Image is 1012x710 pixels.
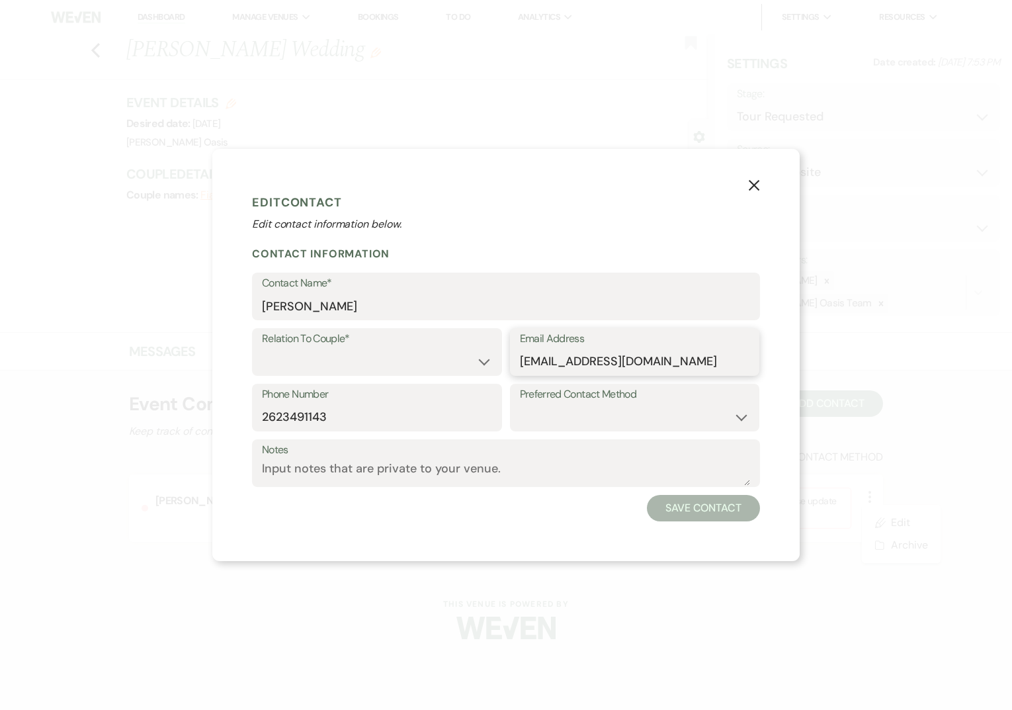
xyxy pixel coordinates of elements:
[262,330,492,349] label: Relation To Couple*
[262,385,492,404] label: Phone Number
[252,193,760,212] h1: Edit Contact
[262,274,750,293] label: Contact Name*
[647,495,760,521] button: Save Contact
[262,441,750,460] label: Notes
[262,293,750,319] input: First and Last Name
[520,385,750,404] label: Preferred Contact Method
[252,216,760,232] p: Edit contact information below.
[252,247,760,261] h2: Contact Information
[520,330,750,349] label: Email Address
